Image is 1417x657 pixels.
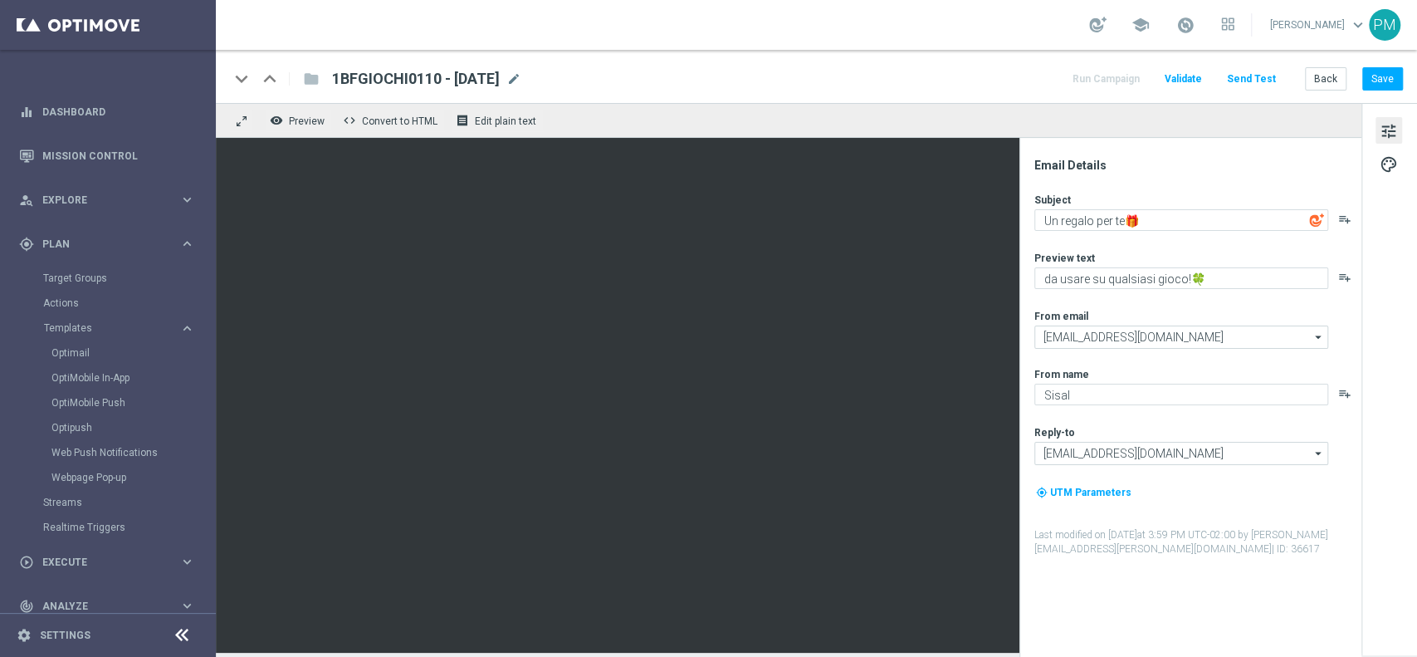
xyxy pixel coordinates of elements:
span: tune [1380,120,1398,142]
label: Reply-to [1034,426,1075,439]
i: equalizer [19,105,34,120]
i: settings [17,628,32,643]
i: remove_red_eye [270,114,283,127]
button: equalizer Dashboard [18,105,196,119]
button: playlist_add [1338,387,1351,400]
span: 1BFGIOCHI0110 - 2025-10-01 [332,69,500,89]
i: person_search [19,193,34,208]
i: my_location [1036,487,1048,498]
i: keyboard_arrow_right [179,321,195,336]
span: school [1131,16,1150,34]
button: Mission Control [18,150,196,163]
span: Convert to HTML [362,115,437,127]
button: Back [1305,67,1346,91]
a: Settings [40,630,90,640]
span: Plan [42,239,179,249]
input: info@sisal.it [1034,442,1328,465]
span: code [343,114,356,127]
div: Email Details [1034,158,1360,173]
i: keyboard_arrow_right [179,236,195,252]
button: Send Test [1224,68,1278,91]
label: Last modified on [DATE] at 3:59 PM UTC-02:00 by [PERSON_NAME][EMAIL_ADDRESS][PERSON_NAME][DOMAIN_... [1034,528,1360,556]
a: Streams [43,496,173,509]
i: arrow_drop_down [1311,443,1327,464]
div: Target Groups [43,266,214,291]
div: Execute [19,555,179,570]
div: Analyze [19,599,179,614]
div: Webpage Pop-up [51,465,214,490]
span: Preview [289,115,325,127]
div: OptiMobile In-App [51,365,214,390]
div: Templates [44,323,179,333]
button: code Convert to HTML [339,110,445,131]
div: Plan [19,237,179,252]
div: Mission Control [19,134,195,178]
button: gps_fixed Plan keyboard_arrow_right [18,238,196,251]
span: palette [1380,154,1398,175]
a: Optimail [51,346,173,360]
input: newsletter@comunicazioni.sisal.it [1034,326,1328,349]
div: Actions [43,291,214,316]
a: Actions [43,297,173,310]
div: Web Push Notifications [51,440,214,465]
span: Analyze [42,601,179,611]
div: Templates [43,316,214,490]
a: Mission Control [42,134,195,178]
a: Target Groups [43,272,173,285]
label: From email [1034,310,1088,323]
span: mode_edit [506,71,521,86]
div: Streams [43,490,214,515]
i: keyboard_arrow_right [179,598,195,614]
span: Edit plain text [475,115,536,127]
div: Optipush [51,415,214,440]
span: | ID: 36617 [1272,543,1320,555]
i: play_circle_outline [19,555,34,570]
a: Optipush [51,421,173,434]
button: my_location UTM Parameters [1034,483,1133,502]
label: From name [1034,368,1089,381]
i: track_changes [19,599,34,614]
button: track_changes Analyze keyboard_arrow_right [18,600,196,613]
a: Web Push Notifications [51,446,173,459]
button: remove_red_eye Preview [266,110,332,131]
a: Webpage Pop-up [51,471,173,484]
i: receipt [456,114,469,127]
div: PM [1369,9,1400,41]
span: Validate [1165,73,1202,85]
a: Realtime Triggers [43,521,173,534]
div: Explore [19,193,179,208]
button: tune [1375,117,1402,144]
button: Save [1362,67,1403,91]
span: Explore [42,195,179,205]
div: Optimail [51,341,214,365]
a: [PERSON_NAME]keyboard_arrow_down [1268,12,1369,37]
i: gps_fixed [19,237,34,252]
a: Dashboard [42,90,195,134]
button: Validate [1162,68,1204,91]
button: play_circle_outline Execute keyboard_arrow_right [18,556,196,569]
label: Preview text [1034,252,1095,265]
button: playlist_add [1338,271,1351,284]
button: receipt Edit plain text [452,110,544,131]
div: Realtime Triggers [43,515,214,540]
button: person_search Explore keyboard_arrow_right [18,194,196,207]
i: keyboard_arrow_right [179,554,195,570]
span: Execute [42,557,179,567]
i: keyboard_arrow_right [179,192,195,208]
a: OptiMobile Push [51,396,173,409]
div: OptiMobile Push [51,390,214,415]
label: Subject [1034,194,1071,207]
button: palette [1375,150,1402,177]
button: playlist_add [1338,213,1351,226]
i: arrow_drop_down [1311,326,1327,348]
div: Dashboard [19,90,195,134]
